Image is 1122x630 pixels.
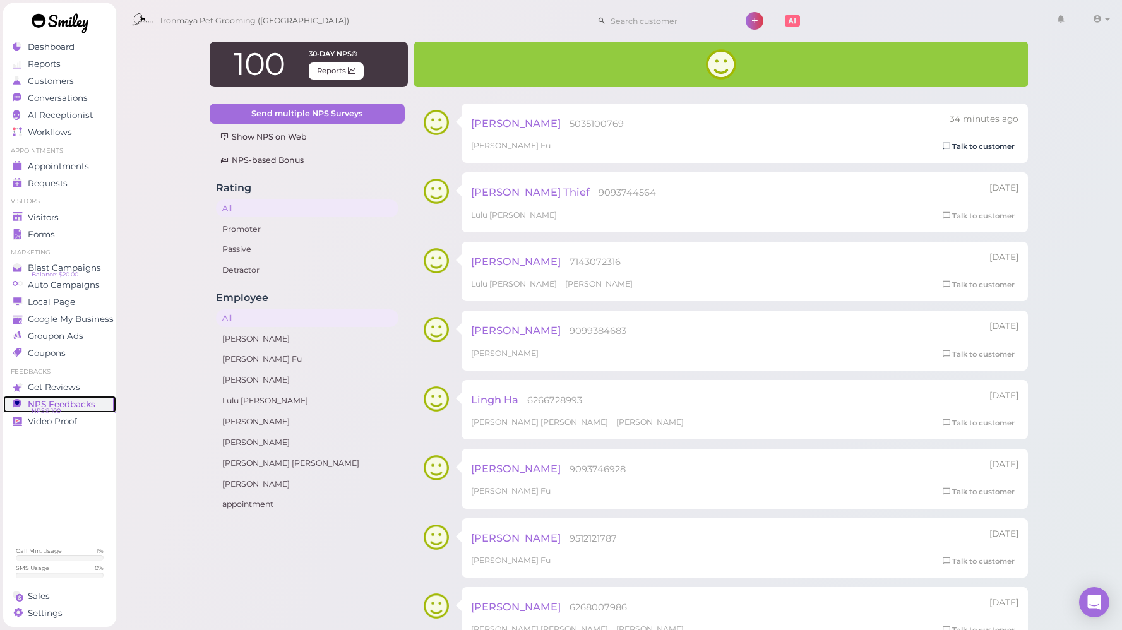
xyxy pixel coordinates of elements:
div: Call Min. Usage [16,547,62,555]
a: Talk to customer [939,140,1018,153]
span: Groupon Ads [28,331,83,342]
span: [PERSON_NAME] [616,417,684,427]
span: Lingh Ha [471,393,518,406]
div: 08/27 01:40pm [989,597,1018,609]
a: [PERSON_NAME] [216,475,398,493]
span: Sales [28,591,50,602]
span: 7143072316 [570,256,621,268]
span: Local Page [28,297,75,307]
h4: Rating [216,182,398,194]
a: All [216,199,398,217]
span: Reports [309,62,364,80]
span: Lulu [PERSON_NAME] [471,210,557,220]
span: 6266728993 [527,395,582,406]
a: Talk to customer [939,278,1018,292]
span: NPS® [337,49,357,58]
a: Show NPS on Web [210,127,405,147]
div: SMS Usage [16,564,49,572]
span: NPS Feedbacks [28,399,95,410]
span: Requests [28,178,68,189]
a: Groupon Ads [3,328,116,345]
a: [PERSON_NAME] [PERSON_NAME] [216,455,398,472]
a: Coupons [3,345,116,362]
span: 9512121787 [570,533,617,544]
span: Settings [28,608,63,619]
a: Video Proof [3,413,116,430]
h4: Employee [216,292,398,304]
span: [PERSON_NAME] [PERSON_NAME] [471,417,610,427]
span: [PERSON_NAME] [471,462,561,475]
span: Get Reviews [28,382,80,393]
span: [PERSON_NAME] [471,600,561,613]
a: Appointments [3,158,116,175]
div: 09/02 04:22pm [950,113,1018,126]
a: Local Page [3,294,116,311]
span: Lulu [PERSON_NAME] [471,279,559,288]
span: [PERSON_NAME] [471,117,561,129]
span: [PERSON_NAME] Thief [471,186,590,198]
a: Blast Campaigns Balance: $20.00 [3,259,116,276]
a: All [216,309,398,327]
span: Dashboard [28,42,75,52]
a: Sales [3,588,116,605]
li: Feedbacks [3,367,116,376]
a: AI Receptionist [3,107,116,124]
a: Passive [216,241,398,258]
a: Talk to customer [939,348,1018,361]
a: [PERSON_NAME] [216,371,398,389]
span: Workflows [28,127,72,138]
span: 9093746928 [570,463,626,475]
a: NPS-based Bonus [210,150,405,170]
span: [PERSON_NAME] Fu [471,141,551,150]
span: 5035100769 [570,118,624,129]
a: Settings [3,605,116,622]
li: Marketing [3,248,116,257]
a: Reports [3,56,116,73]
a: Visitors [3,209,116,226]
a: Conversations [3,90,116,107]
span: Visitors [28,212,59,223]
a: Get Reviews [3,379,116,396]
div: Open Intercom Messenger [1079,587,1109,617]
span: Customers [28,76,74,86]
a: [PERSON_NAME] [216,413,398,431]
div: 08/29 02:15pm [989,389,1018,402]
span: Ironmaya Pet Grooming ([GEOGRAPHIC_DATA]) [160,3,349,39]
div: 08/30 04:41pm [989,320,1018,333]
span: Appointments [28,161,89,172]
span: [PERSON_NAME] [471,255,561,268]
a: Auto Campaigns [3,276,116,294]
a: Dashboard [3,39,116,56]
span: 30-day [309,49,335,58]
span: Blast Campaigns [28,263,101,273]
span: Conversations [28,93,88,104]
a: Talk to customer [939,555,1018,568]
span: [PERSON_NAME] [471,532,561,544]
span: [PERSON_NAME] [471,324,561,336]
span: [PERSON_NAME] [565,279,633,288]
a: Detractor [216,261,398,279]
span: 6268007986 [570,602,627,613]
div: 1 % [97,547,104,555]
a: Customers [3,73,116,90]
span: Coupons [28,348,66,359]
a: Talk to customer [939,417,1018,430]
span: 9099384683 [570,325,626,336]
span: Forms [28,229,55,240]
a: Talk to customer [939,485,1018,499]
a: Requests [3,175,116,192]
a: [PERSON_NAME] [216,434,398,451]
span: [PERSON_NAME] [471,348,539,358]
a: Send multiple NPS Surveys [210,104,405,124]
li: Appointments [3,146,116,155]
div: 08/30 04:50pm [989,251,1018,264]
li: Visitors [3,197,116,206]
span: NPS® 100 [32,406,61,416]
span: 100 [234,45,285,83]
div: 08/31 07:47am [989,182,1018,194]
a: Promoter [216,220,398,238]
a: [PERSON_NAME] [216,330,398,348]
a: appointment [216,496,398,513]
a: Talk to customer [939,210,1018,223]
span: Balance: $20.00 [32,270,78,280]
